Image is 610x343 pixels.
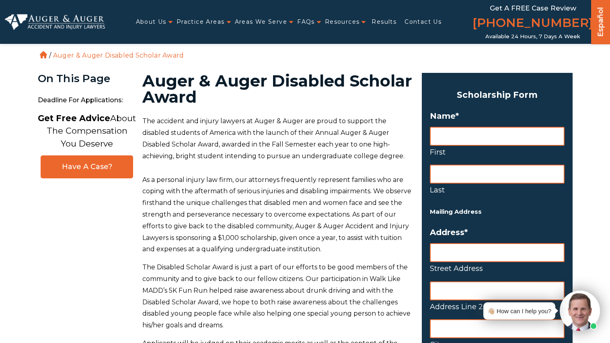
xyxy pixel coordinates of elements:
[142,262,412,331] p: The Disabled Scholar Award is just a part of our efforts to be good members of the community and ...
[485,33,580,40] span: Available 24 Hours, 7 Days a Week
[142,116,412,162] p: The accident and injury lawyers at Auger & Auger are proud to support the disabled students of Am...
[372,14,396,30] a: Results
[38,92,136,109] span: Deadline for Applications:
[51,52,186,59] li: Auger & Auger Disabled Scholar Award
[560,291,600,331] img: Intaker widget Avatar
[136,14,166,30] a: About Us
[430,262,565,275] label: Street Address
[430,227,565,237] label: Address
[38,112,136,150] p: About The Compensation You Deserve
[430,300,565,313] label: Address Line 2
[49,162,125,171] span: Have A Case?
[430,184,565,196] label: Last
[142,174,412,256] p: As a personal injury law firm, our attorneys frequently represent families who are coping with th...
[38,73,136,85] div: On This Page
[38,113,110,123] strong: Get Free Advice
[5,14,105,29] img: Auger & Auger Accident and Injury Lawyers Logo
[430,146,565,159] label: First
[41,155,133,178] a: Have A Case?
[297,14,315,30] a: FAQs
[177,14,225,30] a: Practice Areas
[325,14,360,30] a: Resources
[487,306,551,316] div: 👋🏼 How can I help you?
[430,87,565,103] h3: Scholarship Form
[142,73,412,105] h1: Auger & Auger Disabled Scholar Award
[490,4,576,12] span: Get a FREE Case Review
[430,111,565,121] label: Name
[405,14,442,30] a: Contact Us
[40,51,47,58] a: Home
[235,14,288,30] a: Areas We Serve
[430,207,565,217] h5: Mailing Address
[472,14,593,33] a: [PHONE_NUMBER]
